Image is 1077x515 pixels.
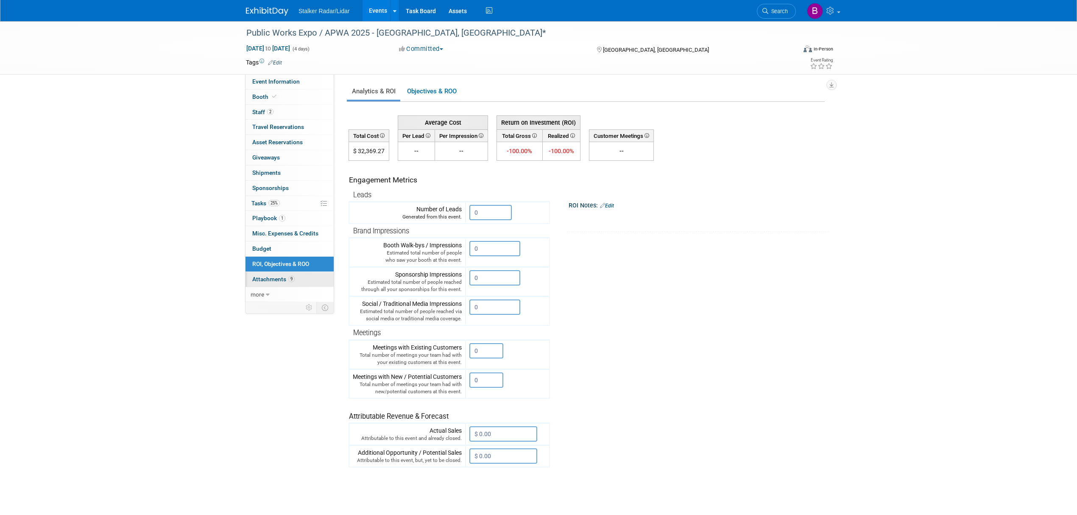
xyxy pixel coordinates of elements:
[246,257,334,271] a: ROI, Objectives & ROO
[252,109,273,115] span: Staff
[353,213,462,221] div: Generated from this event.
[589,129,654,142] th: Customer Meetings
[349,175,546,185] div: Engagement Metrics
[353,299,462,322] div: Social / Traditional Media Impressions
[264,45,272,52] span: to
[353,227,409,235] span: Brand Impressions
[252,215,285,221] span: Playbook
[353,191,371,199] span: Leads
[279,215,285,221] span: 1
[246,181,334,196] a: Sponsorships
[353,270,462,293] div: Sponsorship Impressions
[757,4,796,19] a: Search
[268,60,282,66] a: Edit
[251,200,280,207] span: Tasks
[353,372,462,395] div: Meetings with New / Potential Customers
[353,205,462,221] div: Number of Leads
[252,139,303,146] span: Asset Reservations
[600,203,614,209] a: Edit
[459,148,463,154] span: --
[353,279,462,293] div: Estimated total number of people reached through all your sponsorships for this event.
[267,109,273,115] span: 2
[353,381,462,395] div: Total number of meetings your team had with new/potential customers at this event.
[246,241,334,256] a: Budget
[317,302,334,313] td: Toggle Event Tabs
[398,129,435,142] th: Per Lead
[810,58,833,62] div: Event Rating
[252,260,309,267] span: ROI, Objectives & ROO
[246,287,334,302] a: more
[246,150,334,165] a: Giveaways
[252,245,271,252] span: Budget
[292,46,310,52] span: (4 days)
[398,115,488,129] th: Average Cost
[593,147,650,155] div: --
[347,83,400,100] a: Analytics & ROI
[299,8,350,14] span: Stalker Radar/Lidar
[246,165,334,180] a: Shipments
[252,93,278,100] span: Booth
[246,90,334,104] a: Booth
[353,457,462,464] div: Attributable to this event, but, yet to be closed.
[252,276,295,283] span: Attachments
[603,47,709,53] span: [GEOGRAPHIC_DATA], [GEOGRAPHIC_DATA]
[507,147,532,155] span: -100.00%
[353,329,381,337] span: Meetings
[349,401,545,422] div: Attributable Revenue & Forecast
[268,200,280,206] span: 25%
[246,272,334,287] a: Attachments9
[252,169,281,176] span: Shipments
[768,8,788,14] span: Search
[243,25,783,41] div: Public Works Expo / APWA 2025 - [GEOGRAPHIC_DATA], [GEOGRAPHIC_DATA]*
[813,46,833,52] div: In-Person
[246,105,334,120] a: Staff2
[252,154,280,161] span: Giveaways
[542,129,580,142] th: Realized
[246,7,288,16] img: ExhibitDay
[246,211,334,226] a: Playbook1
[569,199,829,210] div: ROI Notes:
[252,230,318,237] span: Misc. Expenses & Credits
[246,135,334,150] a: Asset Reservations
[497,115,580,129] th: Return on Investment (ROI)
[497,129,543,142] th: Total Gross
[435,129,488,142] th: Per Impression
[252,185,289,191] span: Sponsorships
[353,249,462,264] div: Estimated total number of people who saw your booth at this event.
[251,291,264,298] span: more
[246,74,334,89] a: Event Information
[402,83,461,100] a: Objectives & ROO
[804,45,812,52] img: Format-Inperson.png
[414,148,419,154] span: --
[252,123,304,130] span: Travel Reservations
[252,78,300,85] span: Event Information
[746,44,833,57] div: Event Format
[246,196,334,211] a: Tasks25%
[353,343,462,366] div: Meetings with Existing Customers
[353,241,462,264] div: Booth Walk-bys / Impressions
[349,129,389,142] th: Total Cost
[272,94,276,99] i: Booth reservation complete
[353,426,462,442] div: Actual Sales
[302,302,317,313] td: Personalize Event Tab Strip
[353,308,462,322] div: Estimated total number of people reached via social media or traditional media coverage.
[353,448,462,464] div: Additional Opportunity / Potential Sales
[396,45,446,53] button: Committed
[353,352,462,366] div: Total number of meetings your team had with your existing customers at this event.
[353,435,462,442] div: Attributable to this event and already closed.
[246,120,334,134] a: Travel Reservations
[246,226,334,241] a: Misc. Expenses & Credits
[807,3,823,19] img: Brooke Journet
[349,142,389,161] td: $ 32,369.27
[246,45,290,52] span: [DATE] [DATE]
[246,58,282,67] td: Tags
[288,276,295,282] span: 9
[549,147,574,155] span: -100.00%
